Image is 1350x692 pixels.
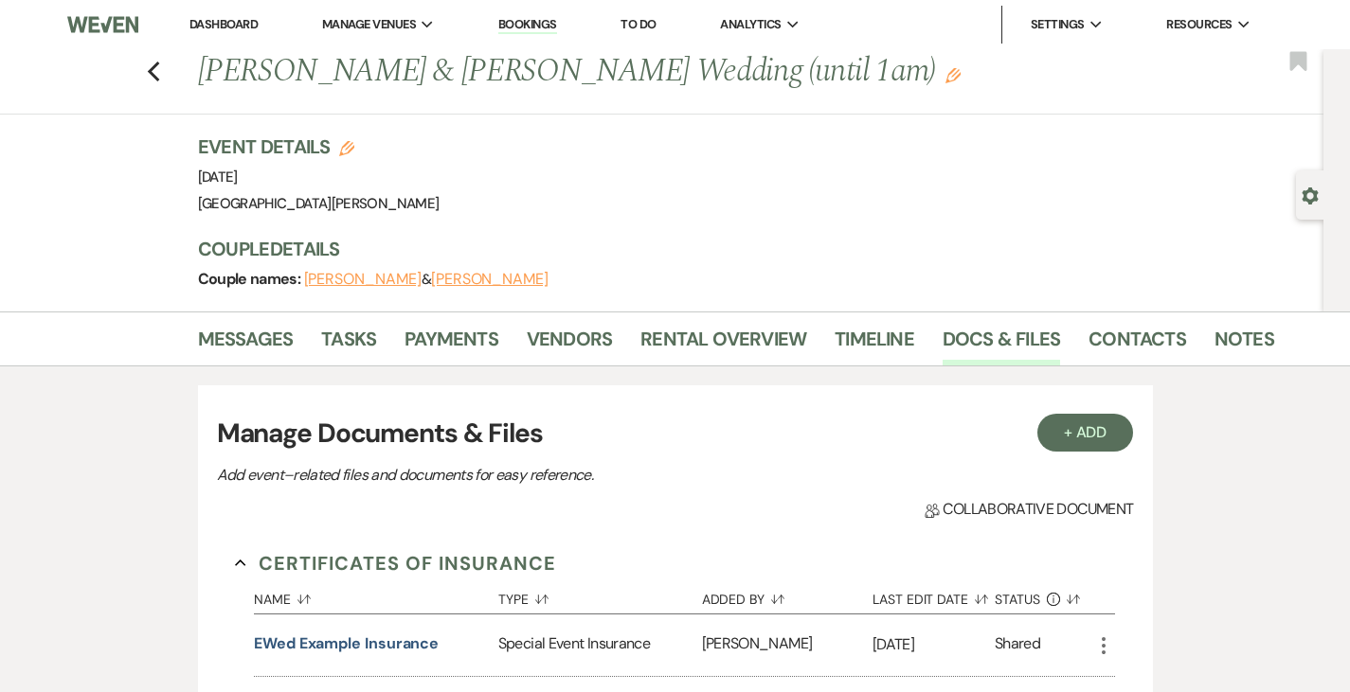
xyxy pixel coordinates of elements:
a: Messages [198,324,294,365]
div: Special Event Insurance [498,614,702,676]
a: Payments [405,324,498,365]
h3: Couple Details [198,236,1259,262]
a: Vendors [527,324,612,365]
a: Docs & Files [943,324,1060,365]
button: Certificates of Insurance [235,549,556,577]
span: Analytics [720,15,781,34]
h3: Event Details [198,133,440,160]
p: Add event–related files and documents for easy reference. [217,463,880,488]
a: Rental Overview [640,324,806,365]
span: Manage Venues [322,15,416,34]
button: [PERSON_NAME] [431,272,549,287]
a: Notes [1215,324,1274,365]
p: [DATE] [873,632,995,657]
img: Weven Logo [67,5,138,44]
button: Open lead details [1302,186,1319,204]
button: Last Edit Date [873,577,995,613]
button: Name [254,577,498,613]
a: Timeline [835,324,914,365]
button: [PERSON_NAME] [304,272,422,287]
button: Added By [702,577,873,613]
button: Status [995,577,1092,613]
span: Status [995,593,1040,606]
button: Type [498,577,702,613]
span: Couple names: [198,269,304,289]
a: Bookings [498,16,557,34]
a: Dashboard [189,16,258,32]
span: [DATE] [198,168,238,186]
span: Resources [1166,15,1232,34]
span: Collaborative document [925,498,1133,521]
button: eWed Example Insurance [254,632,439,655]
div: [PERSON_NAME] [702,614,873,676]
span: Settings [1031,15,1085,34]
a: Contacts [1089,324,1186,365]
span: [GEOGRAPHIC_DATA][PERSON_NAME] [198,194,440,213]
div: Shared [995,632,1040,658]
button: Edit [945,66,961,83]
h1: [PERSON_NAME] & [PERSON_NAME] Wedding (until 1am) [198,49,1047,95]
a: Tasks [321,324,376,365]
button: + Add [1037,414,1134,452]
h3: Manage Documents & Files [217,414,1134,453]
a: To Do [621,16,656,32]
span: & [304,270,549,289]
